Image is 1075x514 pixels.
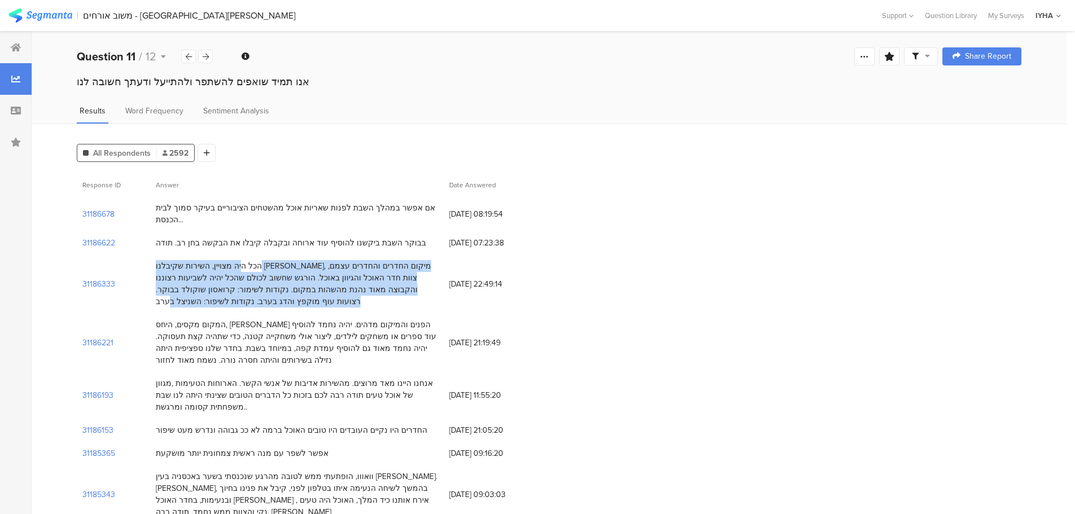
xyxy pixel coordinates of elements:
a: Question Library [919,10,982,21]
section: 31186193 [82,389,113,401]
span: [DATE] 21:19:49 [449,337,539,349]
section: 31185343 [82,489,115,500]
span: Answer [156,180,179,190]
div: אפשר לשפר עם מנה ראשית צמחונית יותר מושקעת [156,447,328,459]
span: Share Report [965,52,1011,60]
span: [DATE] 21:05:20 [449,424,539,436]
span: [DATE] 07:23:38 [449,237,539,249]
span: Sentiment Analysis [203,105,269,117]
span: [DATE] 11:55:20 [449,389,539,401]
span: 2592 [163,147,188,159]
section: 31186678 [82,208,115,220]
section: 31186333 [82,278,115,290]
b: Question 11 [77,48,135,65]
section: 31186622 [82,237,115,249]
section: 31186221 [82,337,113,349]
div: אם אפשר במהלך השבת לפנות שאריות אוכל מהשטחים הציבוריים בעיקר סמוך לבית הכנסת... [156,202,438,226]
div: IYHA [1035,10,1053,21]
div: | [77,9,78,22]
section: 31185365 [82,447,115,459]
span: [DATE] 09:16:20 [449,447,539,459]
span: Results [80,105,106,117]
section: 31186153 [82,424,113,436]
span: [DATE] 22:49:14 [449,278,539,290]
span: Date Answered [449,180,496,190]
span: / [139,48,142,65]
span: All Respondents [93,147,151,159]
div: משוב אורחים - [GEOGRAPHIC_DATA][PERSON_NAME] [83,10,296,21]
span: Response ID [82,180,121,190]
div: Support [882,7,914,24]
div: אנחנו היינו מאד מרוצים. מהשירות אדיבות של אנשי הקשר. הארוחות הטעימות ,מגוון של אוכל טעים תודה רבה... [156,377,438,413]
div: החדרים היו נקיים העובדים היו טובים האוכל ברמה לא ככ גבוהה ונדרש מעט שיפור [156,424,427,436]
img: segmanta logo [8,8,72,23]
span: 12 [146,48,156,65]
span: [DATE] 09:03:03 [449,489,539,500]
span: [DATE] 08:19:54 [449,208,539,220]
span: Word Frequency [125,105,183,117]
div: הכל היה מצויין, השירות שקיבלנו [PERSON_NAME], מיקום החדרים והחדרים עצמם, צוות חדר האוכל והגיוון ב... [156,260,438,307]
div: בבוקר השבת ביקשנו להוסיף עוד ארוחה ובקבלה קיבלו את הבקשה בחן רב. תודה [156,237,426,249]
div: אנו תמיד שואפים להשתפר ולהתייעל ודעתך חשובה לנו [77,74,1021,89]
a: My Surveys [982,10,1030,21]
div: המקום מקסים, היחס, [PERSON_NAME] הפנים והמיקום מדהים. יהיה נחמד להוסיף עוד ספרים או משחקים לילדים... [156,319,438,366]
